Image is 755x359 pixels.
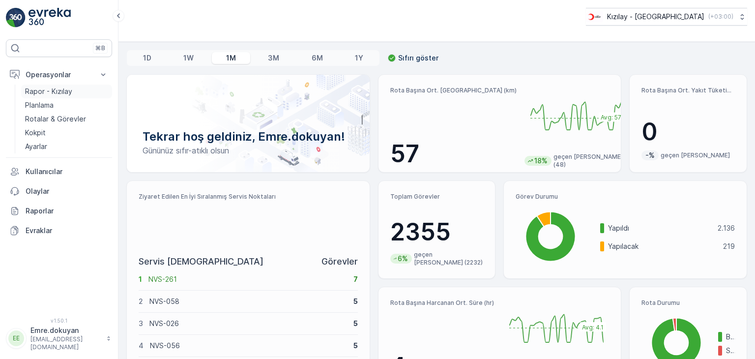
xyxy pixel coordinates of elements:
[390,139,517,169] p: 57
[355,53,363,63] p: 1Y
[390,217,484,247] p: 2355
[21,126,112,140] a: Kokpit
[726,346,735,356] p: Süresi doldu
[661,151,730,159] p: geçen [PERSON_NAME]
[516,193,735,201] p: Görev Durumu
[6,162,112,181] a: Kullanıcılar
[139,255,263,269] p: Servis [DEMOGRAPHIC_DATA]
[608,223,711,233] p: Yapıldı
[6,201,112,221] a: Raporlar
[139,193,358,201] p: Ziyaret Edilen En İyi Sıralanmış Servis Noktaları
[149,319,347,329] p: NVS-026
[398,53,438,63] p: Sıfırı göster
[148,274,347,284] p: NVS-261
[26,70,92,80] p: Operasyonlar
[353,319,358,329] p: 5
[353,274,358,284] p: 7
[353,297,358,306] p: 5
[414,251,484,267] p: geçen [PERSON_NAME] (2232)
[6,221,112,240] a: Evraklar
[25,114,86,124] p: Rotalar & Görevler
[26,226,108,236] p: Evraklar
[641,117,735,147] p: 0
[8,330,24,346] div: EE
[30,335,101,351] p: [EMAIL_ADDRESS][DOMAIN_NAME]
[6,326,112,351] button: EEEmre.dokuyan[EMAIL_ADDRESS][DOMAIN_NAME]
[21,85,112,98] a: Rapor - Kızılay
[143,53,151,63] p: 1D
[607,12,704,22] p: Kızılay - [GEOGRAPHIC_DATA]
[25,100,54,110] p: Planlama
[150,341,347,351] p: NVS-056
[6,318,112,324] span: v 1.50.1
[25,142,47,151] p: Ayarlar
[390,87,517,94] p: Rota Başına Ort. [GEOGRAPHIC_DATA] (km)
[25,87,72,96] p: Rapor - Kızılay
[644,150,656,160] p: -%
[268,53,279,63] p: 3M
[26,186,108,196] p: Olaylar
[143,129,354,145] p: Tekrar hoş geldiniz, Emre.dokuyan!
[139,297,143,306] p: 2
[183,53,194,63] p: 1W
[226,53,236,63] p: 1M
[641,87,735,94] p: Rota Başına Ort. Yakıt Tüketimi (lt)
[29,8,71,28] img: logo_light-DOdMpM7g.png
[312,53,323,63] p: 6M
[30,326,101,335] p: Emre.dokuyan
[139,341,144,351] p: 4
[139,274,142,284] p: 1
[149,297,347,306] p: NVS-058
[397,254,409,264] p: 6%
[390,299,496,307] p: Rota Başına Harcanan Ort. Süre (hr)
[21,98,112,112] a: Planlama
[533,156,549,166] p: 18%
[608,241,717,251] p: Yapılacak
[718,223,735,233] p: 2.136
[6,65,112,85] button: Operasyonlar
[139,319,143,329] p: 3
[586,8,747,26] button: Kızılay - [GEOGRAPHIC_DATA](+03:00)
[390,193,484,201] p: Toplam Görevler
[6,8,26,28] img: logo
[26,167,108,177] p: Kullanıcılar
[586,11,603,22] img: k%C4%B1z%C4%B1lay_D5CCths_t1JZB0k.png
[21,112,112,126] a: Rotalar & Görevler
[723,241,735,251] p: 219
[321,255,358,269] p: Görevler
[95,44,105,52] p: ⌘B
[143,145,354,156] p: Gününüz sıfır-atıklı olsun
[353,341,358,351] p: 5
[21,140,112,153] a: Ayarlar
[641,299,735,307] p: Rota Durumu
[553,153,630,169] p: geçen [PERSON_NAME] (48)
[708,13,733,21] p: ( +03:00 )
[26,206,108,216] p: Raporlar
[6,181,112,201] a: Olaylar
[25,128,46,138] p: Kokpit
[726,332,735,342] p: Bitmiş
